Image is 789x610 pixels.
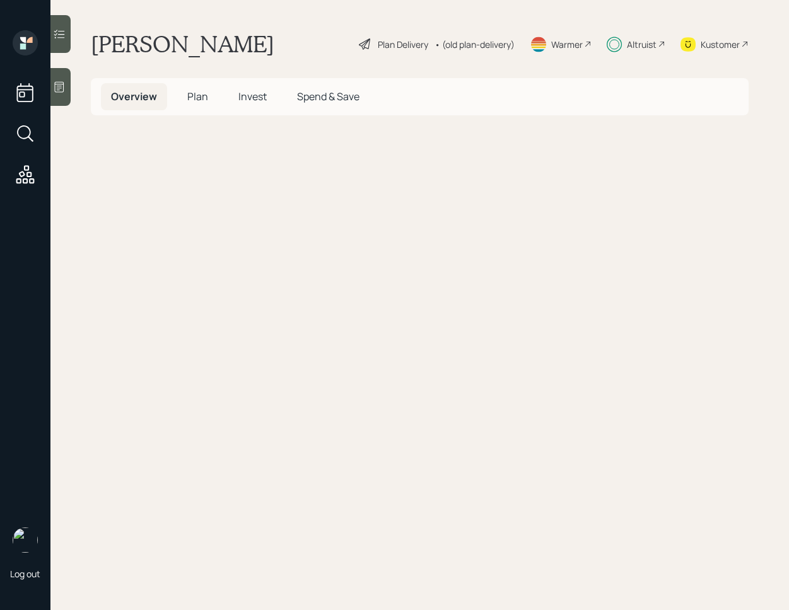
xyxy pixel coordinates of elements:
span: Invest [238,89,267,103]
div: Warmer [551,38,583,51]
div: Altruist [627,38,657,51]
div: Plan Delivery [378,38,428,51]
div: Kustomer [701,38,740,51]
div: Log out [10,568,40,580]
h1: [PERSON_NAME] [91,30,274,58]
span: Spend & Save [297,89,359,103]
span: Overview [111,89,157,103]
span: Plan [187,89,208,103]
img: retirable_logo.png [13,527,38,553]
div: • (old plan-delivery) [435,38,515,51]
